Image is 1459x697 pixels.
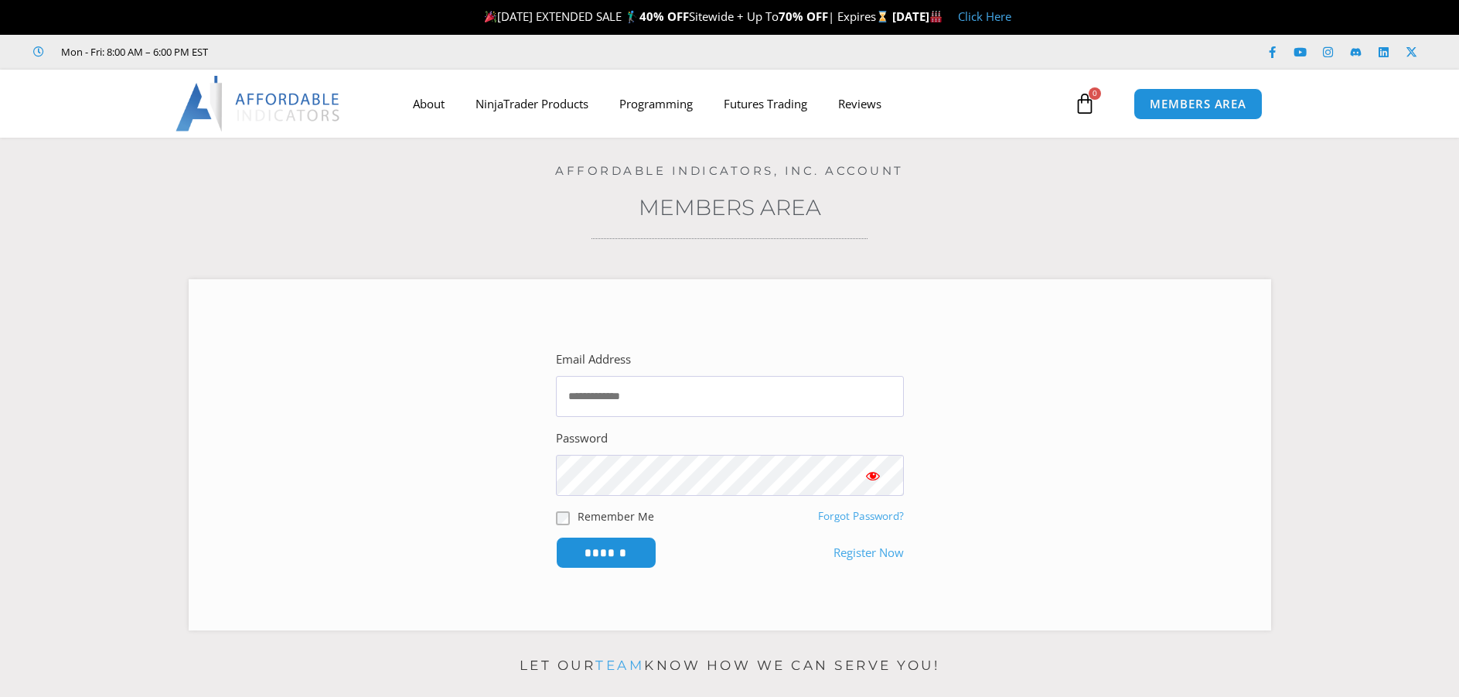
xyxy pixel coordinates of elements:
iframe: Customer reviews powered by Trustpilot [230,44,462,60]
nav: Menu [397,86,1070,121]
img: LogoAI | Affordable Indicators – NinjaTrader [176,76,342,132]
a: Futures Trading [708,86,823,121]
img: 🏭 [930,11,942,22]
span: MEMBERS AREA [1150,98,1246,110]
span: Mon - Fri: 8:00 AM – 6:00 PM EST [57,43,208,61]
button: Show password [842,455,904,496]
a: Reviews [823,86,897,121]
p: Let our know how we can serve you! [189,654,1271,678]
a: About [397,86,460,121]
a: NinjaTrader Products [460,86,604,121]
a: team [595,658,644,673]
label: Password [556,428,608,449]
a: MEMBERS AREA [1133,88,1263,120]
strong: 70% OFF [779,9,828,24]
span: 0 [1089,87,1101,100]
img: ⌛ [877,11,888,22]
span: [DATE] EXTENDED SALE 🏌️‍♂️ Sitewide + Up To | Expires [481,9,892,24]
a: Programming [604,86,708,121]
a: Members Area [639,194,821,220]
strong: [DATE] [892,9,943,24]
a: Register Now [833,542,904,564]
a: Affordable Indicators, Inc. Account [555,163,904,178]
strong: 40% OFF [639,9,689,24]
label: Remember Me [578,508,654,524]
a: Forgot Password? [818,509,904,523]
label: Email Address [556,349,631,371]
img: 🎉 [485,11,496,22]
a: 0 [1051,81,1119,126]
a: Click Here [958,9,1011,24]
